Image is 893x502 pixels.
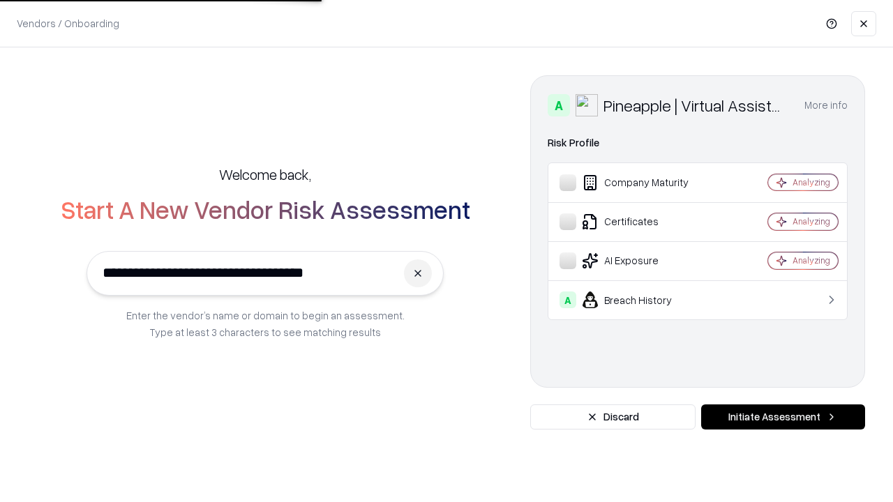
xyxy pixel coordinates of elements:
[530,404,696,429] button: Discard
[793,215,830,227] div: Analyzing
[793,176,830,188] div: Analyzing
[560,252,726,269] div: AI Exposure
[576,94,598,116] img: Pineapple | Virtual Assistant Agency
[560,213,726,230] div: Certificates
[126,307,405,340] p: Enter the vendor’s name or domain to begin an assessment. Type at least 3 characters to see match...
[560,174,726,191] div: Company Maturity
[701,404,865,429] button: Initiate Assessment
[61,195,470,223] h2: Start A New Vendor Risk Assessment
[17,16,119,31] p: Vendors / Onboarding
[548,135,848,151] div: Risk Profile
[560,291,576,308] div: A
[793,254,830,266] div: Analyzing
[560,291,726,308] div: Breach History
[548,94,570,116] div: A
[219,165,311,184] h5: Welcome back,
[603,94,788,116] div: Pineapple | Virtual Assistant Agency
[804,93,848,118] button: More info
